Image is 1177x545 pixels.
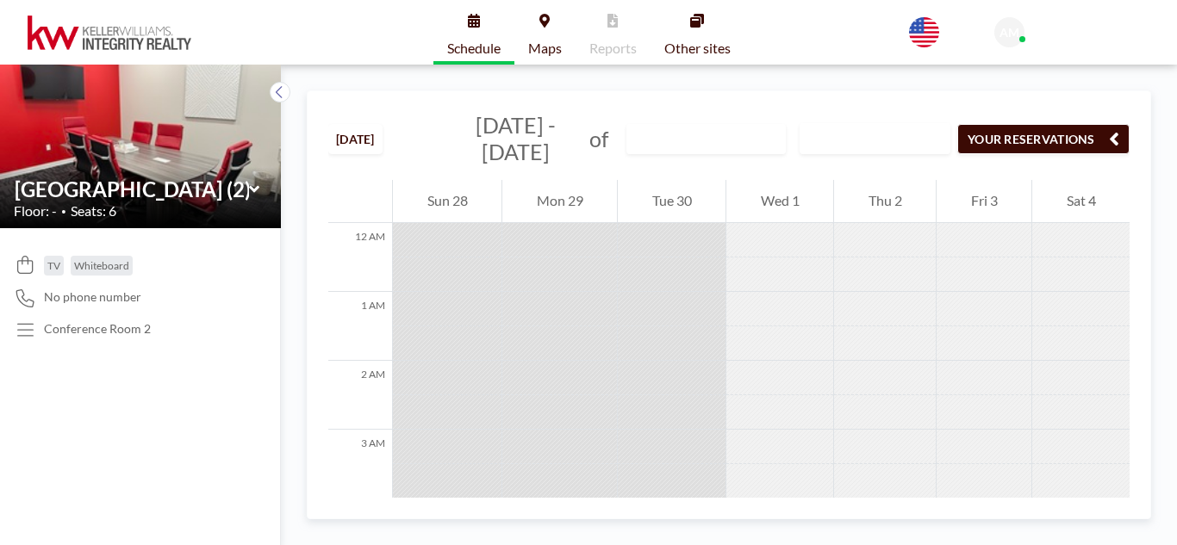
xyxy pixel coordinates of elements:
[589,126,608,152] span: of
[502,180,617,223] div: Mon 29
[589,41,637,55] span: Reports
[664,41,731,55] span: Other sites
[71,202,116,220] span: Seats: 6
[1000,25,1019,40] span: AM
[726,180,833,223] div: Wed 1
[14,202,57,220] span: Floor: -
[28,15,191,50] img: organization-logo
[447,41,501,55] span: Schedule
[1032,180,1130,223] div: Sat 4
[328,361,392,430] div: 2 AM
[834,180,936,223] div: Thu 2
[61,206,66,217] span: •
[957,124,1130,154] button: YOUR RESERVATIONS
[393,180,501,223] div: Sun 28
[15,177,249,201] input: Lexington Room (2)
[44,289,141,305] span: No phone number
[328,430,392,499] div: 3 AM
[804,127,901,150] span: WEEKLY VIEW
[627,125,768,153] input: Lexington Room (2)
[328,124,383,154] button: [DATE]
[47,259,60,272] span: TV
[618,180,726,223] div: Tue 30
[74,259,129,272] span: Whiteboard
[903,127,921,150] input: Search for option
[937,180,1031,223] div: Fri 3
[800,124,950,153] div: Search for option
[328,292,392,361] div: 1 AM
[528,41,562,55] span: Maps
[328,223,392,292] div: 12 AM
[1031,26,1128,40] span: [PERSON_NAME]
[476,112,556,164] span: [DATE] - [DATE]
[44,321,151,337] p: Conference Room 2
